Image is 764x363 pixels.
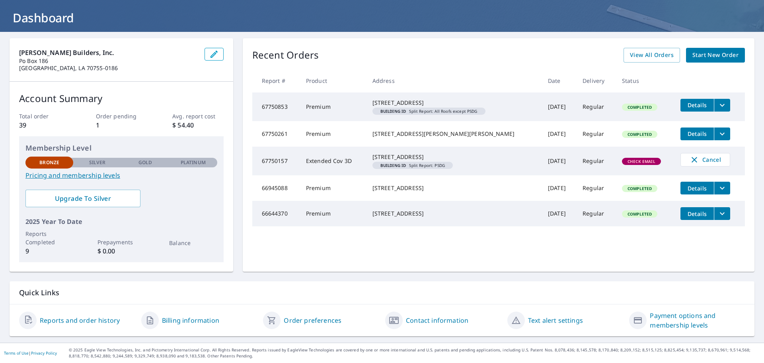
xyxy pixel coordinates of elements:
th: Report # [252,69,300,92]
button: detailsBtn-66644370 [680,207,714,220]
span: Start New Order [692,50,739,60]
p: 1 [96,120,147,130]
a: Pricing and membership levels [25,171,217,180]
div: [STREET_ADDRESS] [372,184,535,192]
span: Completed [623,131,657,137]
p: 9 [25,246,73,256]
p: | [4,351,57,355]
span: Check Email [623,159,660,164]
a: Contact information [406,316,468,325]
a: Text alert settings [528,316,583,325]
button: detailsBtn-67750261 [680,128,714,140]
span: Details [685,184,709,192]
td: 66945088 [252,175,300,201]
div: [STREET_ADDRESS] [372,210,535,218]
em: Building ID [380,163,406,167]
p: Total order [19,112,70,120]
p: Po Box 186 [19,57,198,65]
p: Account Summary [19,91,224,106]
td: 67750261 [252,121,300,147]
button: filesDropdownBtn-66945088 [714,182,730,194]
div: [STREET_ADDRESS] [372,99,535,107]
a: Billing information [162,316,219,325]
div: [STREET_ADDRESS][PERSON_NAME][PERSON_NAME] [372,130,535,138]
button: filesDropdownBtn-67750261 [714,128,730,140]
a: Terms of Use [4,350,29,356]
p: Platinum [181,159,206,166]
a: Privacy Policy [31,350,57,356]
a: Payment options and membership levels [650,311,745,330]
td: Regular [576,121,616,147]
td: [DATE] [542,121,576,147]
td: 67750157 [252,147,300,175]
button: detailsBtn-66945088 [680,182,714,194]
span: Details [685,130,709,137]
td: Extended Cov 3D [300,147,366,175]
td: [DATE] [542,147,576,175]
button: filesDropdownBtn-66644370 [714,207,730,220]
span: Completed [623,211,657,217]
td: Regular [576,175,616,201]
p: Membership Level [25,143,217,153]
td: [DATE] [542,92,576,121]
h1: Dashboard [10,10,754,26]
p: Bronze [39,159,59,166]
td: Premium [300,201,366,226]
span: Completed [623,186,657,191]
p: Prepayments [97,238,145,246]
td: Premium [300,92,366,121]
span: View All Orders [630,50,674,60]
td: 67750853 [252,92,300,121]
span: Completed [623,104,657,110]
th: Date [542,69,576,92]
th: Address [366,69,542,92]
span: Upgrade To Silver [32,194,134,203]
td: [DATE] [542,175,576,201]
td: Regular [576,92,616,121]
p: Silver [89,159,106,166]
span: Details [685,101,709,109]
td: Regular [576,147,616,175]
p: 39 [19,120,70,130]
a: Upgrade To Silver [25,190,140,207]
a: View All Orders [624,48,680,63]
span: Cancel [689,155,722,165]
p: $ 0.00 [97,246,145,256]
td: 66644370 [252,201,300,226]
div: [STREET_ADDRESS] [372,153,535,161]
a: Order preferences [284,316,341,325]
p: Recent Orders [252,48,319,63]
th: Delivery [576,69,616,92]
p: $ 54.40 [172,120,223,130]
a: Start New Order [686,48,745,63]
p: Reports Completed [25,230,73,246]
td: Premium [300,121,366,147]
p: [GEOGRAPHIC_DATA], LA 70755-0186 [19,65,198,72]
em: Building ID [380,109,406,113]
p: Balance [169,239,217,247]
span: Split Report: PSDG [376,163,450,167]
th: Status [616,69,674,92]
p: © 2025 Eagle View Technologies, Inc. and Pictometry International Corp. All Rights Reserved. Repo... [69,347,760,359]
span: Split Report: All Roofs except PSDG [376,109,482,113]
p: 2025 Year To Date [25,217,217,226]
a: Reports and order history [40,316,120,325]
button: detailsBtn-67750853 [680,99,714,112]
td: Regular [576,201,616,226]
span: Details [685,210,709,218]
button: Cancel [680,153,730,167]
p: Quick Links [19,288,745,298]
td: [DATE] [542,201,576,226]
th: Product [300,69,366,92]
p: Order pending [96,112,147,120]
p: [PERSON_NAME] Builders, Inc. [19,48,198,57]
p: Gold [138,159,152,166]
button: filesDropdownBtn-67750853 [714,99,730,112]
p: Avg. report cost [172,112,223,120]
td: Premium [300,175,366,201]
